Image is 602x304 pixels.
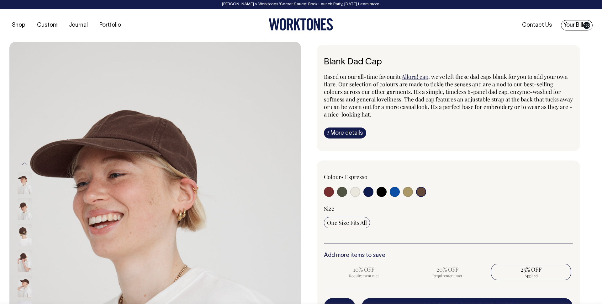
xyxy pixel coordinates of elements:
a: Journal [66,20,90,30]
span: Applied [494,273,568,278]
a: Learn more [358,3,379,6]
div: [PERSON_NAME] × Worktones ‘Secret Sauce’ Book Launch Party, [DATE]. . [6,2,596,7]
span: i [327,129,329,136]
a: Portfolio [97,20,124,30]
input: 10% OFF Requirement met [324,264,404,280]
img: espresso [18,250,32,272]
span: 10% OFF [327,266,401,273]
img: espresso [18,224,32,246]
a: Allora! cap [402,73,428,80]
span: • [341,173,344,181]
a: Contact Us [520,20,554,30]
input: 20% OFF Requirement met [408,264,488,280]
h6: Blank Dad Cap [324,57,573,67]
span: , we've left these dad caps blank for you to add your own flare. Our selection of colours are mad... [324,73,573,118]
label: Espresso [345,173,367,181]
div: Size [324,205,573,212]
span: 20% OFF [411,266,484,273]
span: Based on our all-time favourite [324,73,402,80]
img: espresso [18,275,32,297]
span: One Size Fits All [327,219,367,226]
span: 25% OFF [494,266,568,273]
h6: Add more items to save [324,252,573,259]
input: One Size Fits All [324,217,370,228]
span: Requirement met [327,273,401,278]
a: Shop [9,20,28,30]
span: Requirement met [411,273,484,278]
span: 150 [583,22,590,29]
img: espresso [18,198,32,220]
a: iMore details [324,128,366,138]
input: 25% OFF Applied [491,264,571,280]
a: Custom [34,20,60,30]
a: Your Bill150 [561,20,593,30]
div: Colour [324,173,424,181]
img: espresso [18,172,32,194]
button: Previous [20,156,29,171]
